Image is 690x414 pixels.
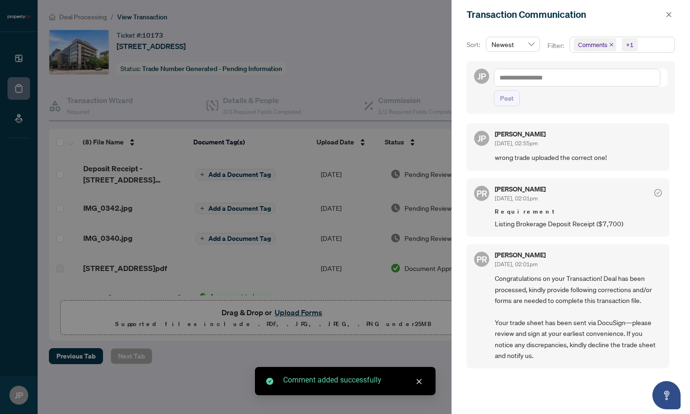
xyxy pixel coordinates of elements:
div: +1 [626,40,634,49]
span: [DATE], 02:55pm [495,140,538,147]
span: [DATE], 02:01pm [495,195,538,202]
span: close [416,378,422,385]
span: Listing Brokerage Deposit Receipt ($7,700) [495,218,662,229]
button: Post [494,90,520,106]
span: check-circle [654,189,662,197]
span: Requirement [495,207,662,216]
button: Open asap [652,381,681,409]
p: Filter: [547,40,565,51]
span: Congratulations on your Transaction! Deal has been processed, kindly provide following correction... [495,273,662,361]
span: Comments [574,38,616,51]
span: close [666,11,672,18]
div: Transaction Communication [467,8,663,22]
span: PR [476,253,487,266]
span: check-circle [266,378,273,385]
span: PR [476,187,487,200]
span: [DATE], 02:01pm [495,261,538,268]
span: Comments [578,40,607,49]
span: Newest [492,37,534,51]
p: Sort: [467,40,482,50]
span: JP [477,132,486,145]
a: Close [414,376,424,387]
h5: [PERSON_NAME] [495,186,546,192]
h5: [PERSON_NAME] [495,131,546,137]
div: Comment added successfully [283,374,424,386]
span: wrong trade uploaded the correct one! [495,152,662,163]
span: close [609,42,614,47]
h5: [PERSON_NAME] [495,252,546,258]
span: JP [477,70,486,83]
